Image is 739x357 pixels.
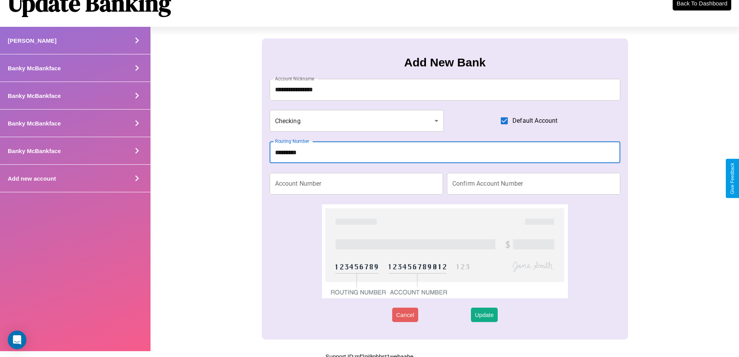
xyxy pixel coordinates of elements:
[512,116,557,125] span: Default Account
[275,138,309,145] label: Routing Number
[270,110,444,132] div: Checking
[8,92,61,99] h4: Banky McBankface
[392,308,418,322] button: Cancel
[8,37,57,44] h4: [PERSON_NAME]
[8,120,61,127] h4: Banky McBankface
[730,163,735,194] div: Give Feedback
[322,204,568,298] img: check
[275,75,315,82] label: Account Nickname
[8,175,56,182] h4: Add new account
[8,148,61,154] h4: Banky McBankface
[8,65,61,71] h4: Banky McBankface
[404,56,486,69] h3: Add New Bank
[471,308,497,322] button: Update
[8,331,26,349] div: Open Intercom Messenger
